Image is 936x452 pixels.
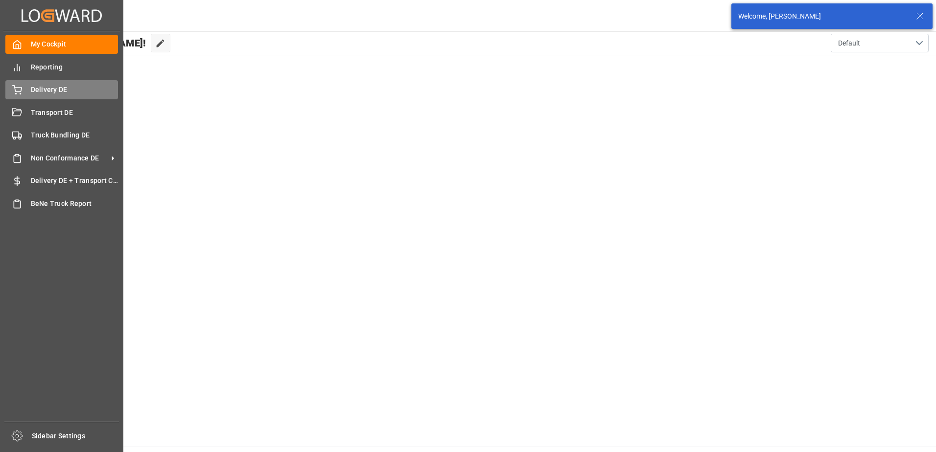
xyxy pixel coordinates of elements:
div: Welcome, [PERSON_NAME] [738,11,907,22]
span: Transport DE [31,108,118,118]
span: BeNe Truck Report [31,199,118,209]
span: Non Conformance DE [31,153,108,163]
a: Transport DE [5,103,118,122]
a: Truck Bundling DE [5,126,118,145]
button: open menu [831,34,929,52]
a: Delivery DE + Transport Cost [5,171,118,190]
span: Hello [PERSON_NAME]! [41,34,146,52]
span: My Cockpit [31,39,118,49]
span: Reporting [31,62,118,72]
a: Reporting [5,57,118,76]
span: Truck Bundling DE [31,130,118,140]
a: BeNe Truck Report [5,194,118,213]
span: Delivery DE + Transport Cost [31,176,118,186]
span: Default [838,38,860,48]
a: My Cockpit [5,35,118,54]
a: Delivery DE [5,80,118,99]
span: Sidebar Settings [32,431,119,441]
span: Delivery DE [31,85,118,95]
